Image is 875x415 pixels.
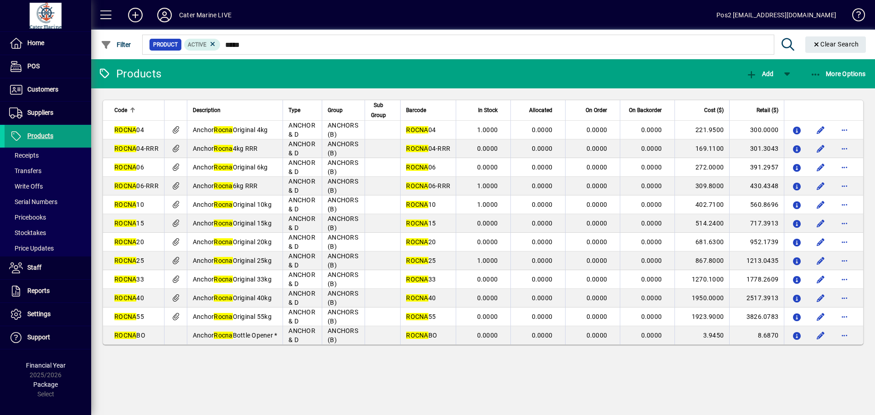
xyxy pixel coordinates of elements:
[288,290,315,306] span: ANCHOR & D
[5,55,91,78] a: POS
[5,303,91,326] a: Settings
[729,177,784,195] td: 430.4348
[813,253,828,268] button: Edit
[193,105,221,115] span: Description
[406,201,428,208] em: ROCNA
[477,294,498,302] span: 0.0000
[98,67,161,81] div: Products
[406,182,428,190] em: ROCNA
[114,105,127,115] span: Code
[114,126,136,133] em: ROCNA
[193,182,258,190] span: Anchor 6kg RRR
[674,158,729,177] td: 272.0000
[587,276,607,283] span: 0.0000
[674,270,729,289] td: 1270.1000
[114,294,144,302] span: 40
[9,214,46,221] span: Pricebooks
[114,276,144,283] span: 33
[813,141,828,156] button: Edit
[810,70,866,77] span: More Options
[641,145,662,152] span: 0.0000
[477,332,498,339] span: 0.0000
[744,66,776,82] button: Add
[406,164,428,171] em: ROCNA
[805,36,866,53] button: Clear
[532,201,553,208] span: 0.0000
[33,381,58,388] span: Package
[328,290,358,306] span: ANCHORS (B)
[729,307,784,326] td: 3826.0783
[813,328,828,343] button: Edit
[193,126,268,133] span: Anchor Original 4kg
[114,238,144,246] span: 20
[193,238,272,246] span: Anchor Original 20kg
[328,234,358,250] span: ANCHORS (B)
[114,164,144,171] span: 06
[153,40,178,49] span: Product
[114,313,136,320] em: ROCNA
[9,245,54,252] span: Price Updates
[674,307,729,326] td: 1923.9000
[406,238,436,246] span: 20
[587,126,607,133] span: 0.0000
[837,197,852,212] button: More options
[114,126,144,133] span: 04
[837,291,852,305] button: More options
[27,109,53,116] span: Suppliers
[837,272,852,287] button: More options
[121,7,150,23] button: Add
[98,36,134,53] button: Filter
[5,148,91,163] a: Receipts
[27,132,53,139] span: Products
[477,220,498,227] span: 0.0000
[532,313,553,320] span: 0.0000
[288,271,315,287] span: ANCHOR & D
[27,62,40,70] span: POS
[406,220,428,227] em: ROCNA
[5,32,91,55] a: Home
[288,105,316,115] div: Type
[371,100,395,120] div: Sub Group
[641,182,662,190] span: 0.0000
[532,126,553,133] span: 0.0000
[406,294,436,302] span: 40
[462,105,506,115] div: In Stock
[478,105,498,115] span: In Stock
[837,253,852,268] button: More options
[193,294,272,302] span: Anchor Original 40kg
[406,126,436,133] span: 04
[193,332,278,339] span: Anchor Bottle Opener *
[9,229,46,236] span: Stocktakes
[214,238,232,246] em: Rocna
[9,167,41,174] span: Transfers
[371,100,386,120] span: Sub Group
[729,158,784,177] td: 391.2957
[5,163,91,179] a: Transfers
[114,238,136,246] em: ROCNA
[674,251,729,270] td: 867.8000
[114,313,144,320] span: 55
[5,210,91,225] a: Pricebooks
[837,216,852,231] button: More options
[214,276,232,283] em: Rocna
[27,264,41,271] span: Staff
[114,257,136,264] em: ROCNA
[587,182,607,190] span: 0.0000
[188,41,206,48] span: Active
[641,313,662,320] span: 0.0000
[587,238,607,246] span: 0.0000
[406,294,428,302] em: ROCNA
[674,121,729,139] td: 221.9500
[406,332,428,339] em: ROCNA
[114,164,136,171] em: ROCNA
[532,145,553,152] span: 0.0000
[641,257,662,264] span: 0.0000
[813,197,828,212] button: Edit
[328,252,358,269] span: ANCHORS (B)
[214,313,232,320] em: Rocna
[729,195,784,214] td: 560.8696
[532,238,553,246] span: 0.0000
[114,332,145,339] span: BO
[5,256,91,279] a: Staff
[5,241,91,256] a: Price Updates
